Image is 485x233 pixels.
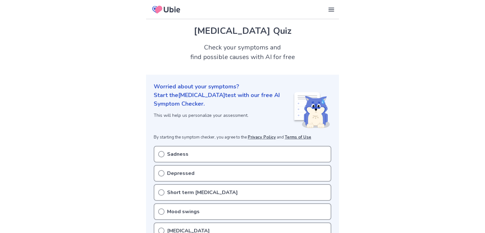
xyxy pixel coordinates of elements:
[146,43,339,62] h2: Check your symptoms and find possible causes with AI for free
[285,134,311,140] a: Terms of Use
[154,24,331,38] h1: [MEDICAL_DATA] Quiz
[167,150,188,158] p: Sadness
[154,82,331,91] p: Worried about your symptoms?
[248,134,276,140] a: Privacy Policy
[167,189,238,196] p: Short term [MEDICAL_DATA]
[154,91,293,108] p: Start the [MEDICAL_DATA] test with our free AI Symptom Checker.
[154,112,293,119] p: This will help us personalize your assessment.
[154,134,331,141] p: By starting the symptom checker, you agree to the and
[293,92,330,128] img: Shiba
[167,169,195,177] p: Depressed
[167,208,200,215] p: Mood swings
